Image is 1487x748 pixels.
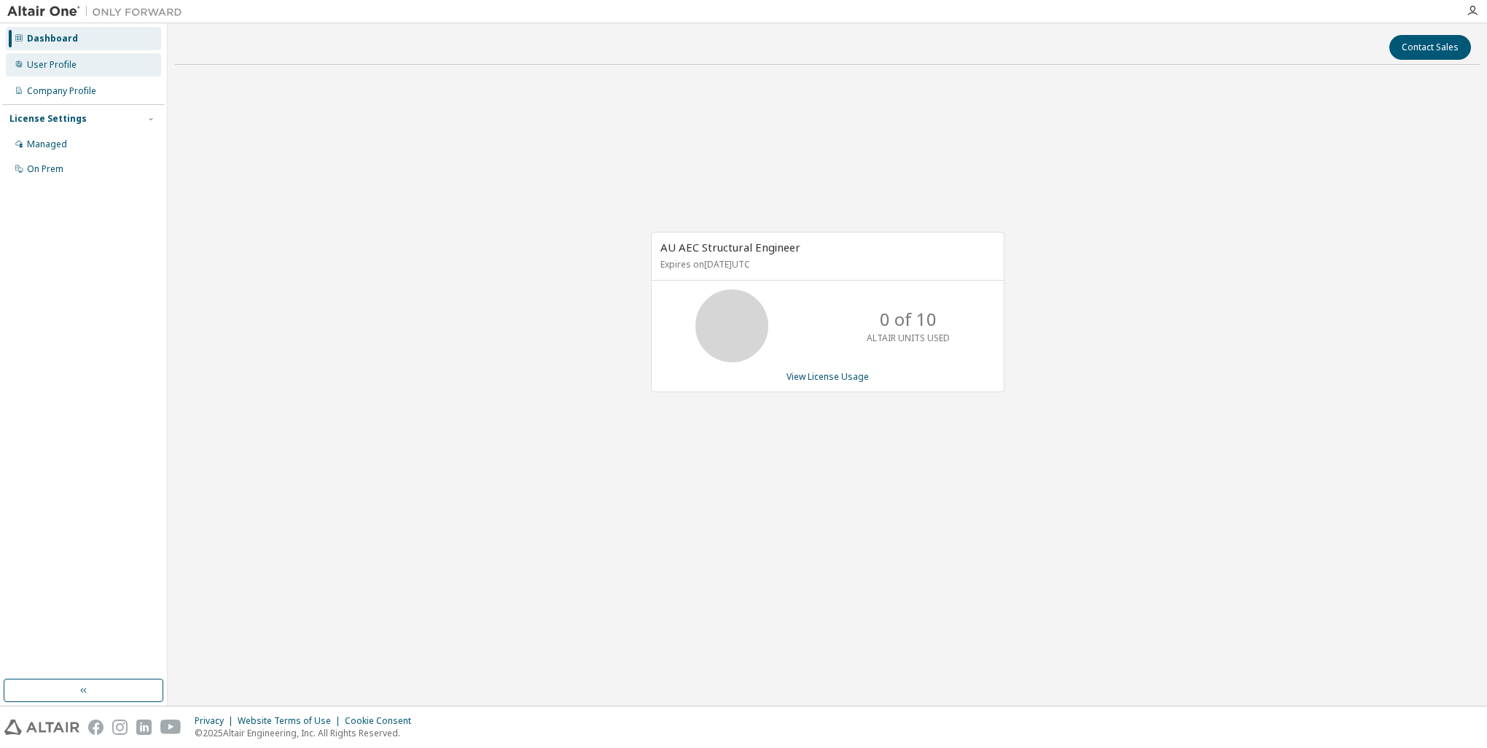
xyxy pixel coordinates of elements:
[112,720,128,735] img: instagram.svg
[660,240,800,254] span: AU AEC Structural Engineer
[88,720,104,735] img: facebook.svg
[195,715,238,727] div: Privacy
[9,113,87,125] div: License Settings
[27,163,63,175] div: On Prem
[136,720,152,735] img: linkedin.svg
[1389,35,1471,60] button: Contact Sales
[867,332,950,344] p: ALTAIR UNITS USED
[27,59,77,71] div: User Profile
[787,370,869,383] a: View License Usage
[345,715,420,727] div: Cookie Consent
[27,139,67,150] div: Managed
[195,727,420,739] p: © 2025 Altair Engineering, Inc. All Rights Reserved.
[238,715,345,727] div: Website Terms of Use
[160,720,182,735] img: youtube.svg
[880,307,937,332] p: 0 of 10
[27,85,96,97] div: Company Profile
[4,720,79,735] img: altair_logo.svg
[27,33,78,44] div: Dashboard
[660,258,991,270] p: Expires on [DATE] UTC
[7,4,190,19] img: Altair One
